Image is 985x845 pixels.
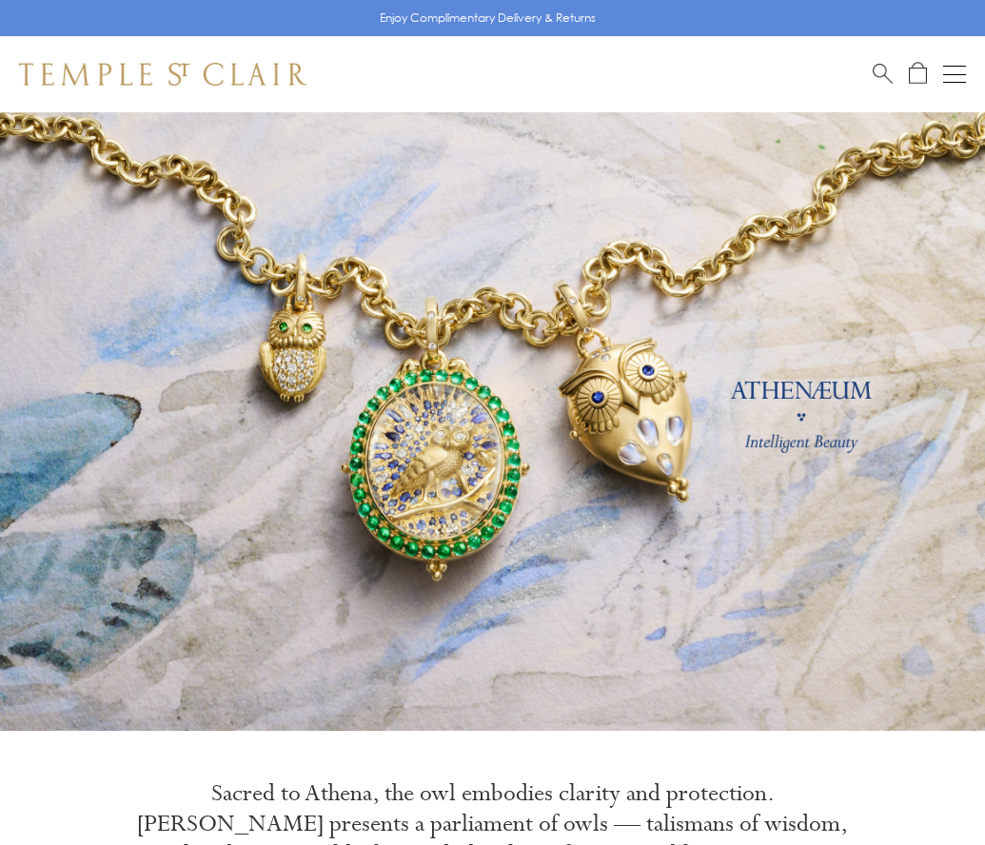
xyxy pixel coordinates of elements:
a: Open Shopping Bag [909,62,927,86]
img: Temple St. Clair [19,63,306,86]
button: Open navigation [943,63,966,86]
p: Enjoy Complimentary Delivery & Returns [380,9,596,28]
a: Search [873,62,893,86]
